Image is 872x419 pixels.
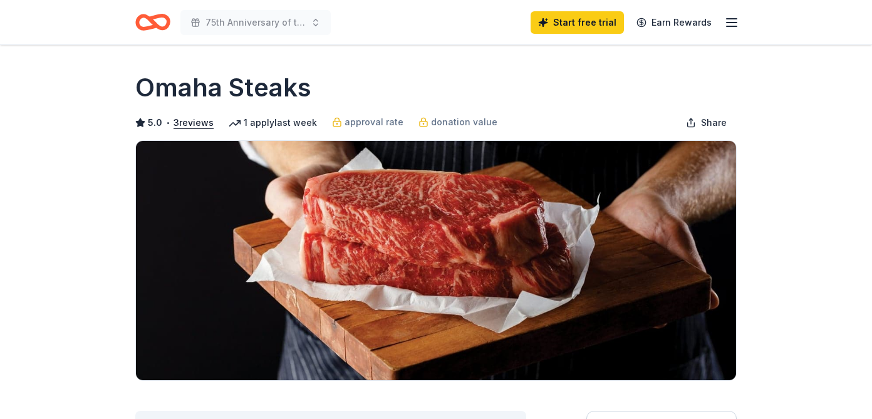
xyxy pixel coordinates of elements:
[418,115,497,130] a: donation value
[166,118,170,128] span: •
[174,115,214,130] button: 3reviews
[135,8,170,37] a: Home
[345,115,403,130] span: approval rate
[136,141,736,380] img: Image for Omaha Steaks
[676,110,737,135] button: Share
[135,70,311,105] h1: Omaha Steaks
[629,11,719,34] a: Earn Rewards
[148,115,162,130] span: 5.0
[332,115,403,130] a: approval rate
[531,11,624,34] a: Start free trial
[431,115,497,130] span: donation value
[180,10,331,35] button: 75th Anniversary of the Polish Scouting Organization of [US_STATE]
[701,115,727,130] span: Share
[205,15,306,30] span: 75th Anniversary of the Polish Scouting Organization of [US_STATE]
[229,115,317,130] div: 1 apply last week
